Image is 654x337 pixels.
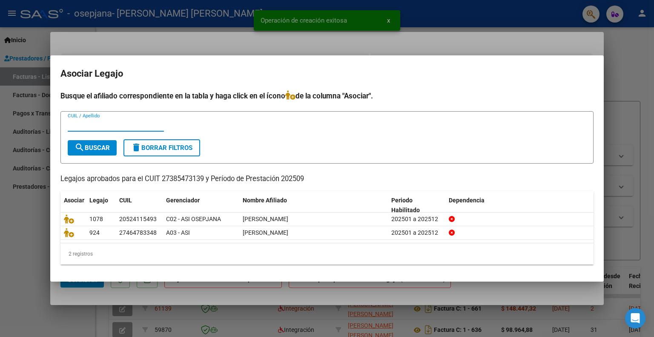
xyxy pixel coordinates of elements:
datatable-header-cell: Nombre Afiliado [239,191,388,219]
div: 202501 a 202512 [391,228,442,238]
span: 1078 [89,216,103,222]
span: 924 [89,229,100,236]
datatable-header-cell: Gerenciador [163,191,239,219]
div: 202501 a 202512 [391,214,442,224]
datatable-header-cell: Asociar [60,191,86,219]
h4: Busque el afiliado correspondiente en la tabla y haga click en el ícono de la columna "Asociar". [60,90,594,101]
span: Buscar [75,144,110,152]
span: Borrar Filtros [131,144,192,152]
datatable-header-cell: Dependencia [445,191,594,219]
span: Asociar [64,197,84,204]
span: C02 - ASI OSEPJANA [166,216,221,222]
span: Legajo [89,197,108,204]
div: 27464783348 [119,228,157,238]
div: 2 registros [60,243,594,265]
button: Borrar Filtros [123,139,200,156]
span: A03 - ASI [166,229,190,236]
div: Open Intercom Messenger [625,308,645,328]
datatable-header-cell: CUIL [116,191,163,219]
h2: Asociar Legajo [60,66,594,82]
mat-icon: search [75,142,85,153]
span: Gerenciador [166,197,200,204]
span: CUIL [119,197,132,204]
div: 20524115493 [119,214,157,224]
span: OVIEDO CATHERIN GIMENA [243,229,288,236]
datatable-header-cell: Periodo Habilitado [388,191,445,219]
span: Dependencia [449,197,485,204]
span: Nombre Afiliado [243,197,287,204]
datatable-header-cell: Legajo [86,191,116,219]
p: Legajos aprobados para el CUIT 27385473139 y Período de Prestación 202509 [60,174,594,184]
span: FRUTOS ROMERO ZANTINO [243,216,288,222]
mat-icon: delete [131,142,141,153]
button: Buscar [68,140,117,156]
span: Periodo Habilitado [391,197,420,213]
